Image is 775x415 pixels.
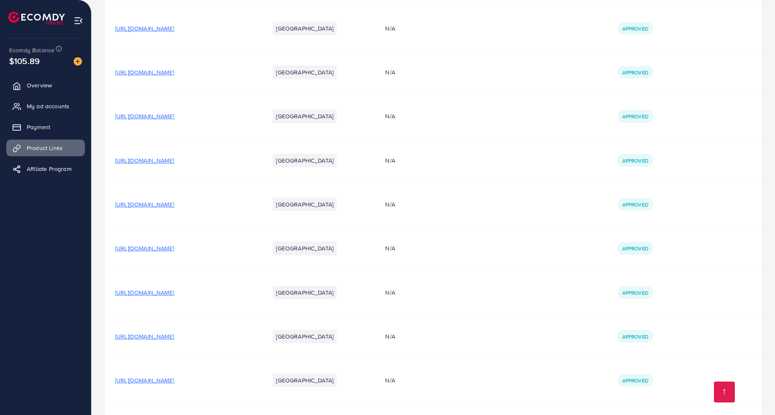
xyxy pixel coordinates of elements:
li: [GEOGRAPHIC_DATA] [273,66,337,79]
span: Payment [27,123,50,131]
span: Approved [622,245,648,252]
span: N/A [385,200,395,209]
span: Approved [622,69,648,76]
li: [GEOGRAPHIC_DATA] [273,374,337,387]
span: N/A [385,112,395,120]
span: Approved [622,25,648,32]
img: menu [74,16,83,25]
span: N/A [385,68,395,76]
iframe: Chat [739,377,769,409]
span: [URL][DOMAIN_NAME] [115,376,174,384]
span: [URL][DOMAIN_NAME] [115,112,174,120]
li: [GEOGRAPHIC_DATA] [273,330,337,343]
span: N/A [385,156,395,165]
span: [URL][DOMAIN_NAME] [115,244,174,252]
span: Affiliate Program [27,165,72,173]
span: Ecomdy Balance [9,46,54,54]
span: Approved [622,333,648,340]
li: [GEOGRAPHIC_DATA] [273,22,337,35]
li: [GEOGRAPHIC_DATA] [273,109,337,123]
span: N/A [385,244,395,252]
span: [URL][DOMAIN_NAME] [115,332,174,341]
a: My ad accounts [6,98,85,115]
span: N/A [385,376,395,384]
li: [GEOGRAPHIC_DATA] [273,286,337,299]
span: Approved [622,113,648,120]
span: Approved [622,157,648,164]
img: image [74,57,82,66]
a: Overview [6,77,85,94]
span: [URL][DOMAIN_NAME] [115,68,174,76]
span: $105.89 [9,55,40,67]
span: Approved [622,289,648,296]
a: Affiliate Program [6,160,85,177]
span: [URL][DOMAIN_NAME] [115,156,174,165]
span: [URL][DOMAIN_NAME] [115,24,174,33]
span: Approved [622,201,648,208]
span: Approved [622,377,648,384]
span: N/A [385,332,395,341]
li: [GEOGRAPHIC_DATA] [273,242,337,255]
img: logo [8,12,65,25]
a: Payment [6,119,85,135]
span: My ad accounts [27,102,69,110]
a: Product Links [6,140,85,156]
li: [GEOGRAPHIC_DATA] [273,154,337,167]
span: [URL][DOMAIN_NAME] [115,200,174,209]
span: N/A [385,288,395,297]
span: Overview [27,81,52,89]
span: Product Links [27,144,63,152]
li: [GEOGRAPHIC_DATA] [273,198,337,211]
span: [URL][DOMAIN_NAME] [115,288,174,297]
span: N/A [385,24,395,33]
